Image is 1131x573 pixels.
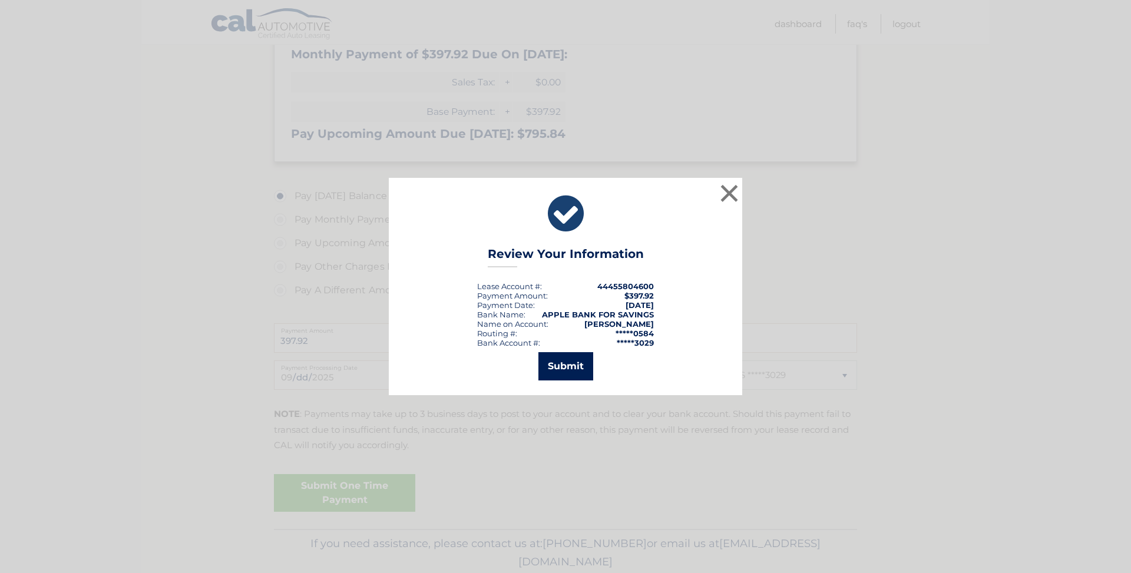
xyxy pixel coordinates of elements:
[542,310,654,319] strong: APPLE BANK FOR SAVINGS
[477,300,533,310] span: Payment Date
[597,281,654,291] strong: 44455804600
[477,300,535,310] div: :
[488,247,644,267] h3: Review Your Information
[717,181,741,205] button: ×
[538,352,593,380] button: Submit
[624,291,654,300] span: $397.92
[477,319,548,329] div: Name on Account:
[477,338,540,347] div: Bank Account #:
[477,291,548,300] div: Payment Amount:
[626,300,654,310] span: [DATE]
[477,310,525,319] div: Bank Name:
[477,281,542,291] div: Lease Account #:
[584,319,654,329] strong: [PERSON_NAME]
[477,329,517,338] div: Routing #:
